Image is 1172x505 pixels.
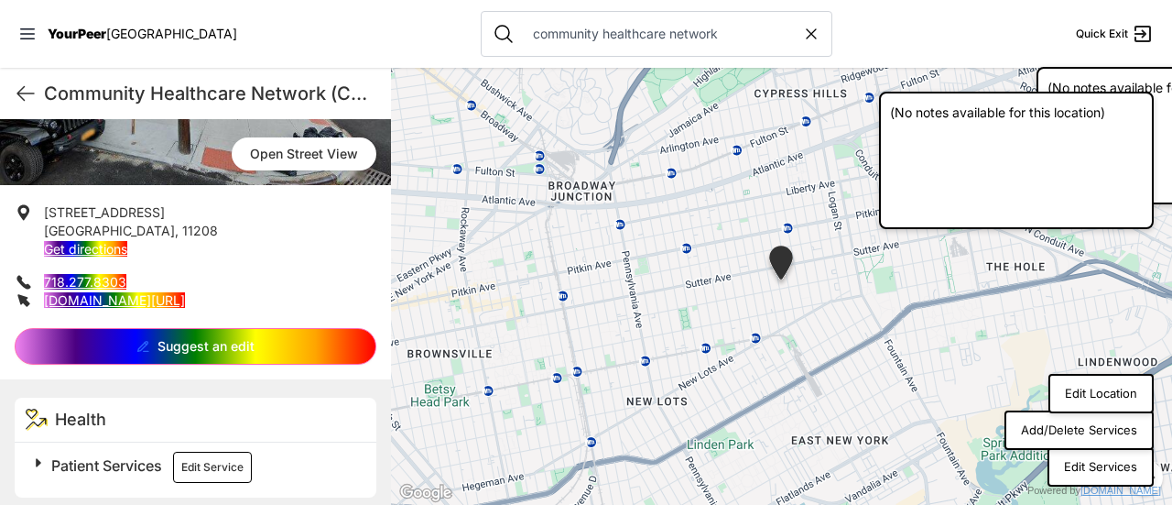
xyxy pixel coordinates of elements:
button: Edit Service [173,452,252,483]
button: Suggest an edit [15,328,376,365]
div: (No notes available for this location) [879,92,1154,229]
span: Patient Services [51,456,162,475]
button: Add/Delete Services [1004,411,1154,451]
span: [GEOGRAPHIC_DATA] [44,223,175,238]
span: YourPeer [48,26,106,41]
span: Suggest an edit [157,337,255,356]
span: Health [55,410,106,429]
button: Edit Location [1048,374,1154,414]
span: [GEOGRAPHIC_DATA] [106,26,237,41]
div: Powered by [1027,483,1161,499]
span: 11208 [182,223,218,238]
h1: Community Healthcare Network (CHN) [44,81,376,106]
span: Quick Exit [1076,27,1128,41]
a: Quick Exit [1076,23,1154,45]
a: YourPeer[GEOGRAPHIC_DATA] [48,28,237,39]
a: Open this area in Google Maps (opens a new window) [396,481,456,505]
a: [DOMAIN_NAME][URL] [44,292,185,308]
a: 718.277.8303 [44,274,126,290]
a: [DOMAIN_NAME] [1080,485,1161,496]
img: Google [396,481,456,505]
span: [STREET_ADDRESS] [44,204,165,220]
div: East New York (Dr. Betty Shabazz Health Center) [765,246,797,287]
a: Open Street View [232,137,376,170]
a: Get directions [44,241,127,257]
span: , [175,223,179,238]
button: Edit Services [1047,447,1154,488]
input: Search [522,25,802,43]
